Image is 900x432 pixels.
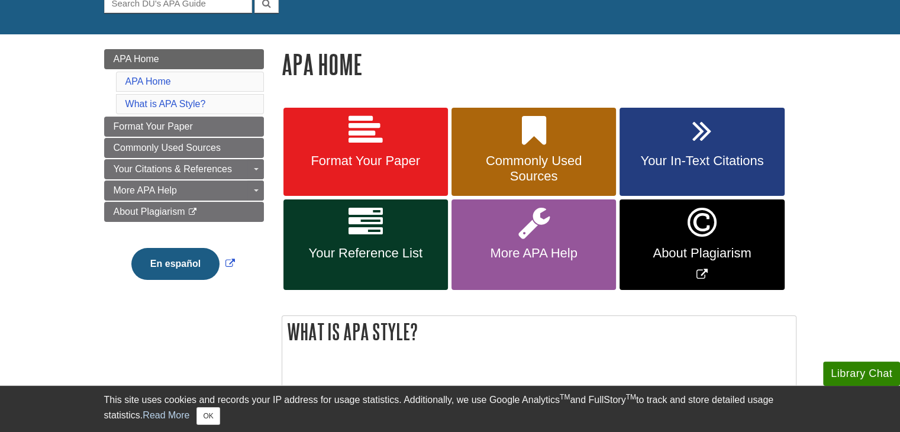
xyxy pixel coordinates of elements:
[560,393,570,401] sup: TM
[114,143,221,153] span: Commonly Used Sources
[460,153,607,184] span: Commonly Used Sources
[292,153,439,169] span: Format Your Paper
[131,248,220,280] button: En español
[125,99,206,109] a: What is APA Style?
[104,49,264,69] a: APA Home
[104,117,264,137] a: Format Your Paper
[460,246,607,261] span: More APA Help
[188,208,198,216] i: This link opens in a new window
[114,54,159,64] span: APA Home
[282,316,796,347] h2: What is APA Style?
[104,49,264,300] div: Guide Page Menu
[628,153,775,169] span: Your In-Text Citations
[104,159,264,179] a: Your Citations & References
[114,121,193,131] span: Format Your Paper
[620,108,784,196] a: Your In-Text Citations
[143,410,189,420] a: Read More
[626,393,636,401] sup: TM
[283,199,448,290] a: Your Reference List
[823,362,900,386] button: Library Chat
[114,185,177,195] span: More APA Help
[196,407,220,425] button: Close
[114,207,185,217] span: About Plagiarism
[104,180,264,201] a: More APA Help
[292,246,439,261] span: Your Reference List
[283,108,448,196] a: Format Your Paper
[451,108,616,196] a: Commonly Used Sources
[282,49,796,79] h1: APA Home
[620,199,784,290] a: Link opens in new window
[104,202,264,222] a: About Plagiarism
[104,138,264,158] a: Commonly Used Sources
[125,76,171,86] a: APA Home
[104,393,796,425] div: This site uses cookies and records your IP address for usage statistics. Additionally, we use Goo...
[128,259,238,269] a: Link opens in new window
[628,246,775,261] span: About Plagiarism
[451,199,616,290] a: More APA Help
[114,164,232,174] span: Your Citations & References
